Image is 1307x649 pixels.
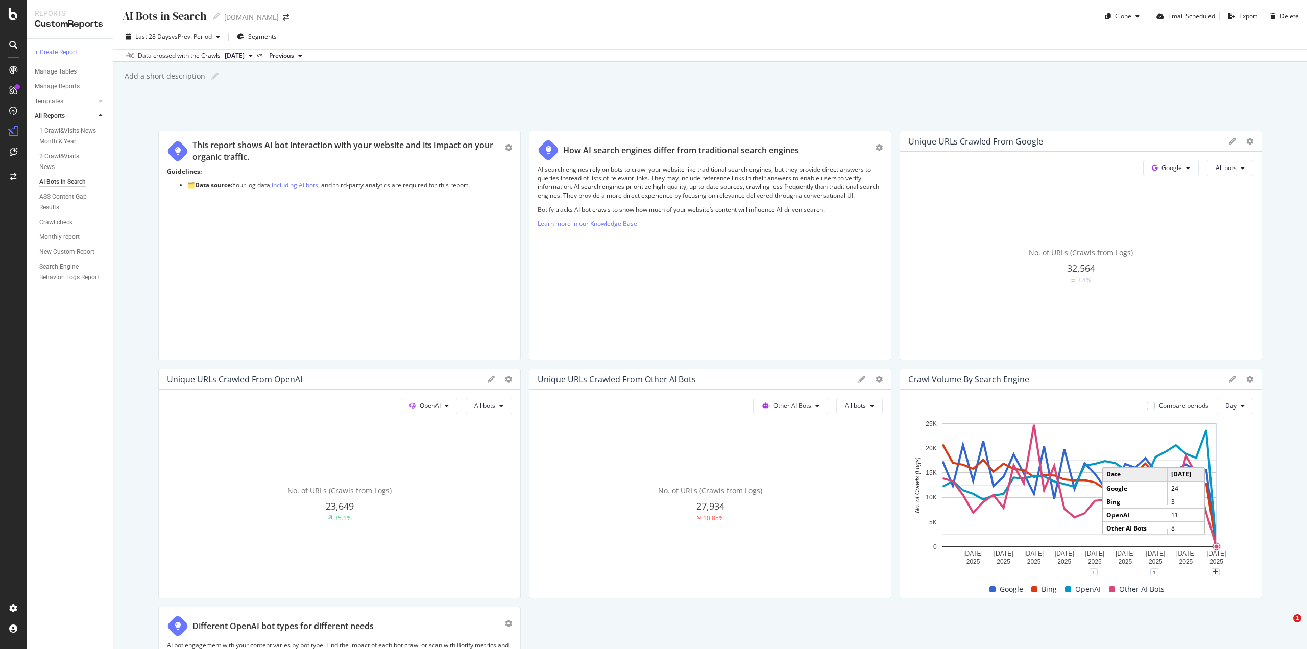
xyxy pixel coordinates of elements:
[39,126,99,147] div: 1 Crawl&Visits News Month & Year
[1280,12,1299,20] div: Delete
[326,500,354,512] span: 23,649
[192,620,374,632] div: Different OpenAI bot types for different needs
[900,131,1262,360] div: Unique URLs Crawled from GoogleGoogleAll botsNo. of URLs (Crawls from Logs)32,564Equal3.4%
[35,47,106,58] a: + Create Report
[926,469,936,476] text: 15K
[1055,550,1074,557] text: [DATE]
[1119,583,1165,595] span: Other AI Bots
[1207,160,1253,176] button: All bots
[35,96,95,107] a: Templates
[39,177,106,187] a: AI Bots in Search
[1272,614,1297,639] iframe: Intercom live chat
[1029,248,1133,257] span: No. of URLs (Crawls from Logs)
[283,14,289,21] div: arrow-right-arrow-left
[401,398,457,414] button: OpenAI
[35,18,105,30] div: CustomReports
[1077,276,1091,284] div: 3.4%
[529,369,891,598] div: Unique URLs Crawled from Other AI BotsOther AI BotsAll botsNo. of URLs (Crawls from Logs)27,93410...
[233,29,281,45] button: Segments
[466,398,512,414] button: All bots
[696,500,724,512] span: 27,934
[1000,583,1023,595] span: Google
[1212,568,1220,576] div: plus
[1075,583,1101,595] span: OpenAI
[39,247,106,257] a: New Custom Report
[1088,558,1102,565] text: 2025
[1161,163,1182,172] span: Google
[1217,398,1253,414] button: Day
[966,558,980,565] text: 2025
[172,32,212,41] span: vs Prev. Period
[773,401,811,410] span: Other AI Bots
[195,181,232,189] strong: Data source:
[158,131,521,360] div: This report shows AI bot interaction with your website and its impact on your organic traffic.Gui...
[334,514,352,522] div: 35.1%
[538,205,883,214] p: Botify tracks AI bot crawls to show how much of your website’s content will influence AI-driven s...
[505,620,512,627] div: gear
[1293,614,1301,622] span: 1
[265,50,306,62] button: Previous
[35,47,77,58] div: + Create Report
[39,232,80,243] div: Monthly report
[224,12,279,22] div: [DOMAIN_NAME]
[1168,12,1215,20] div: Email Scheduled
[1209,558,1223,565] text: 2025
[703,514,724,522] div: 10.85%
[39,261,100,283] div: Search Engine Behavior: Logs Report
[135,32,172,41] span: Last 28 Days
[39,191,97,213] div: ASS Content Gap Results
[35,66,106,77] a: Manage Tables
[900,369,1262,598] div: Crawl Volume By Search EngineCompare periodsDayA chart.Date[DATE]Google24Bing3OpenAI11Other AI Bo...
[1149,558,1163,565] text: 2025
[963,550,983,557] text: [DATE]
[39,191,106,213] a: ASS Content Gap Results
[997,558,1010,565] text: 2025
[35,66,77,77] div: Manage Tables
[1027,558,1041,565] text: 2025
[1090,568,1098,576] div: 1
[1042,583,1057,595] span: Bing
[221,50,257,62] button: [DATE]
[1085,550,1104,557] text: [DATE]
[39,217,106,228] a: Crawl check
[35,81,106,92] a: Manage Reports
[908,418,1251,572] div: A chart.
[39,232,106,243] a: Monthly report
[211,73,219,80] i: Edit report name
[39,151,106,173] a: 2 Crawl&Visits News
[1159,401,1208,410] div: Compare periods
[1067,262,1095,274] span: 32,564
[35,8,105,18] div: Reports
[35,111,95,122] a: All Reports
[1176,550,1196,557] text: [DATE]
[122,29,224,45] button: Last 28 DaysvsPrev. Period
[1179,558,1193,565] text: 2025
[1152,8,1215,25] button: Email Scheduled
[926,420,936,427] text: 25K
[538,374,696,384] div: Unique URLs Crawled from Other AI Bots
[39,177,86,187] div: AI Bots in Search
[836,398,883,414] button: All bots
[908,136,1043,147] div: Unique URLs Crawled from Google
[35,81,80,92] div: Manage Reports
[167,167,202,176] strong: Guidelines:
[420,401,441,410] span: OpenAI
[225,51,245,60] span: 2025 Aug. 31st
[926,494,936,501] text: 10K
[1101,8,1144,25] button: Clone
[753,398,828,414] button: Other AI Bots
[1115,12,1131,20] div: Clone
[1024,550,1044,557] text: [DATE]
[926,445,936,452] text: 20K
[563,145,799,156] div: How AI search engines differ from traditional search engines
[158,369,521,598] div: Unique URLs Crawled from OpenAIOpenAIAll botsNo. of URLs (Crawls from Logs)23,64935.1%
[474,401,495,410] span: All bots
[257,51,265,60] span: vs
[272,181,318,189] a: including AI bots
[529,131,891,360] div: How AI search engines differ from traditional search enginesAI search engines rely on bots to cra...
[1225,401,1237,410] span: Day
[1216,163,1237,172] span: All bots
[538,165,883,200] p: AI search engines rely on bots to crawl your website like traditional search engines, but they pr...
[187,181,512,189] li: 🗂️ Your log data, , and third-party analytics are required for this report.
[1150,568,1158,576] div: 1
